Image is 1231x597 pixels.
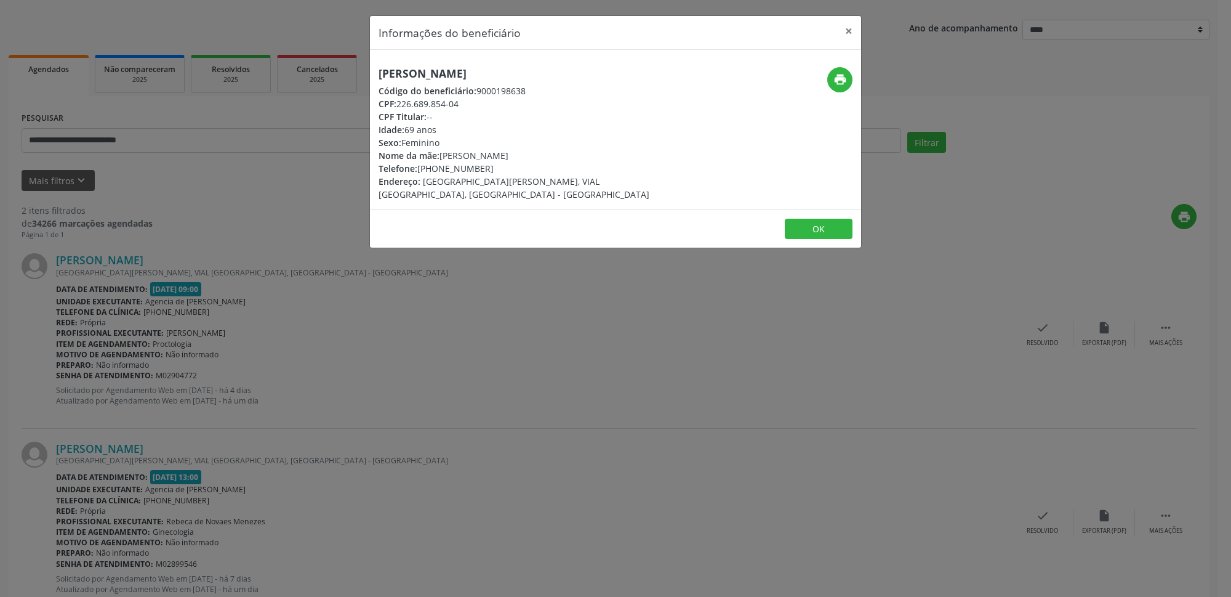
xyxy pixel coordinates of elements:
[833,73,847,86] i: print
[836,16,861,46] button: Close
[379,98,396,110] span: CPF:
[379,110,689,123] div: --
[379,97,689,110] div: 226.689.854-04
[379,124,404,136] span: Idade:
[785,219,852,240] button: OK
[379,67,689,80] h5: [PERSON_NAME]
[379,149,689,162] div: [PERSON_NAME]
[379,25,521,41] h5: Informações do beneficiário
[379,137,401,148] span: Sexo:
[379,85,476,97] span: Código do beneficiário:
[827,67,852,92] button: print
[379,84,689,97] div: 9000198638
[379,136,689,149] div: Feminino
[379,150,439,161] span: Nome da mãe:
[379,162,689,175] div: [PHONE_NUMBER]
[379,176,649,200] span: [GEOGRAPHIC_DATA][PERSON_NAME], VIAL [GEOGRAPHIC_DATA], [GEOGRAPHIC_DATA] - [GEOGRAPHIC_DATA]
[379,111,427,123] span: CPF Titular:
[379,176,420,187] span: Endereço:
[379,123,689,136] div: 69 anos
[379,163,417,174] span: Telefone:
